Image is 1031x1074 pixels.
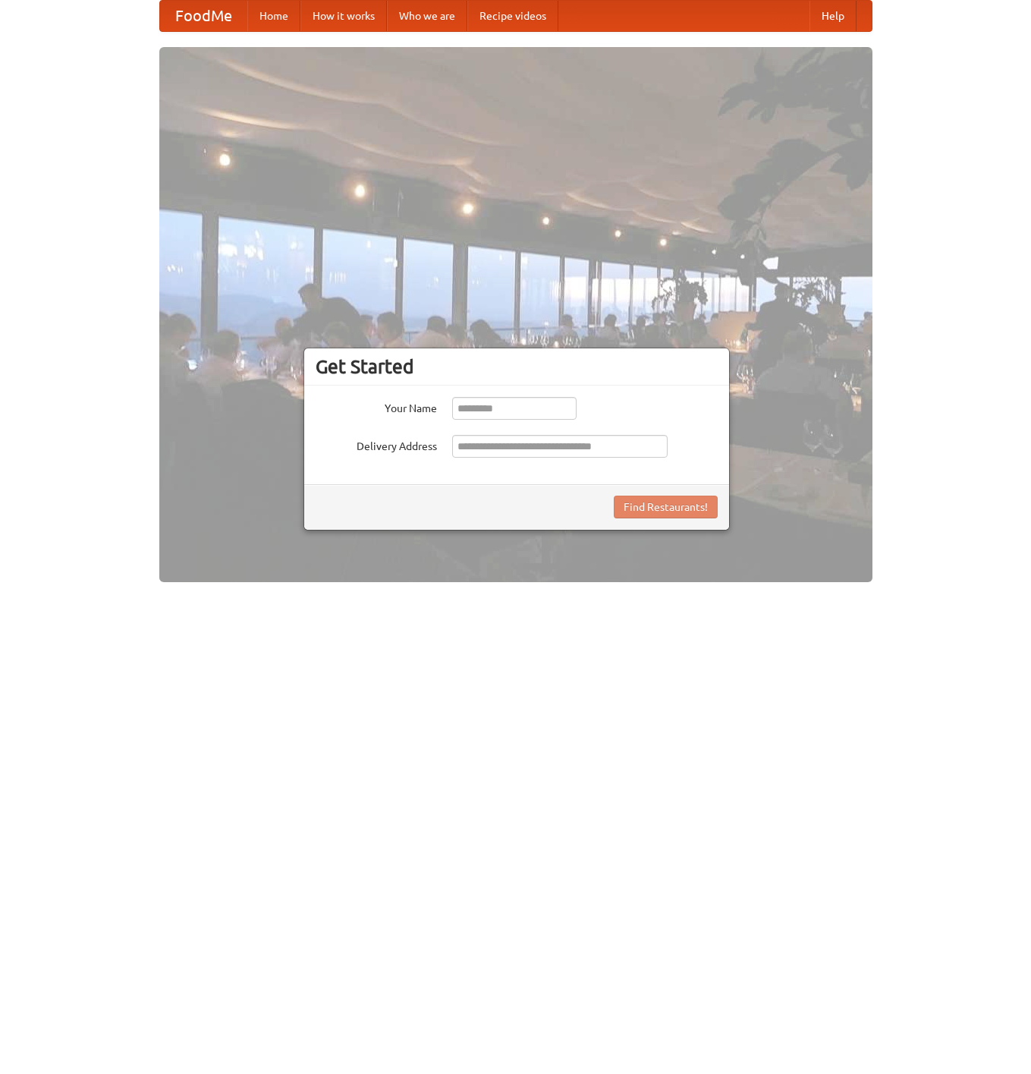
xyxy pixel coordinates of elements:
[614,496,718,518] button: Find Restaurants!
[387,1,467,31] a: Who we are
[316,397,437,416] label: Your Name
[809,1,857,31] a: Help
[467,1,558,31] a: Recipe videos
[247,1,300,31] a: Home
[316,435,437,454] label: Delivery Address
[160,1,247,31] a: FoodMe
[316,355,718,378] h3: Get Started
[300,1,387,31] a: How it works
